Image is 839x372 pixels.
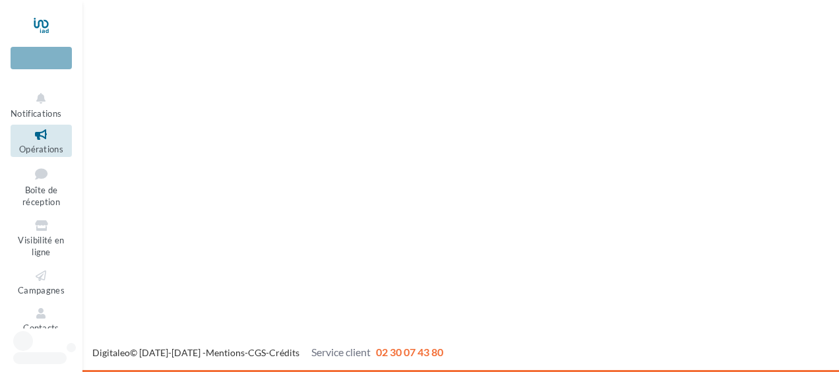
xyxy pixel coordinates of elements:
[92,347,443,358] span: © [DATE]-[DATE] - - -
[23,323,59,333] span: Contacts
[376,346,443,358] span: 02 30 07 43 80
[11,108,61,119] span: Notifications
[11,266,72,298] a: Campagnes
[11,216,72,261] a: Visibilité en ligne
[206,347,245,358] a: Mentions
[269,347,299,358] a: Crédits
[19,144,63,154] span: Opérations
[11,303,72,336] a: Contacts
[11,125,72,157] a: Opérations
[92,347,130,358] a: Digitaleo
[311,346,371,358] span: Service client
[11,162,72,210] a: Boîte de réception
[248,347,266,358] a: CGS
[11,47,72,69] div: Nouvelle campagne
[22,185,60,208] span: Boîte de réception
[18,285,65,295] span: Campagnes
[18,235,64,258] span: Visibilité en ligne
